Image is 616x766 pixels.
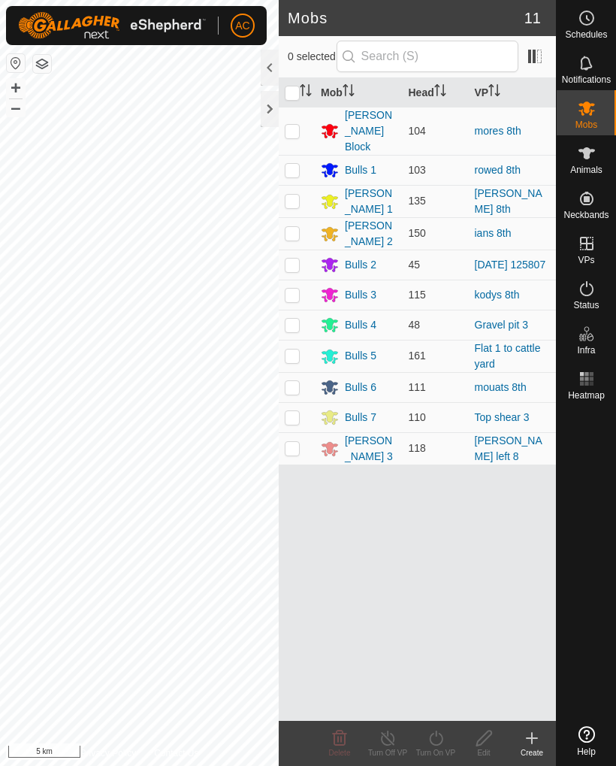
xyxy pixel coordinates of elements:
[409,164,426,176] span: 103
[345,186,397,217] div: [PERSON_NAME] 1
[345,348,376,364] div: Bulls 5
[475,187,542,215] a: [PERSON_NAME] 8th
[412,747,460,758] div: Turn On VP
[409,289,426,301] span: 115
[409,442,426,454] span: 118
[563,210,608,220] span: Neckbands
[235,18,249,34] span: AC
[315,78,403,107] th: Mob
[345,257,376,273] div: Bulls 2
[403,78,469,107] th: Head
[565,30,607,39] span: Schedules
[475,381,527,393] a: mouats 8th
[562,75,611,84] span: Notifications
[409,381,426,393] span: 111
[488,86,500,98] p-sorticon: Activate to sort
[568,391,605,400] span: Heatmap
[80,746,136,760] a: Privacy Policy
[577,346,595,355] span: Infra
[288,9,524,27] h2: Mobs
[300,86,312,98] p-sorticon: Activate to sort
[577,747,596,756] span: Help
[475,125,521,137] a: mores 8th
[288,49,337,65] span: 0 selected
[573,301,599,310] span: Status
[475,164,521,176] a: rowed 8th
[409,350,426,362] span: 161
[7,79,25,97] button: +
[345,218,397,250] div: [PERSON_NAME] 2
[475,227,512,239] a: ians 8th
[469,78,557,107] th: VP
[345,380,376,395] div: Bulls 6
[409,259,421,271] span: 45
[345,433,397,465] div: [PERSON_NAME] 3
[345,287,376,303] div: Bulls 3
[409,227,426,239] span: 150
[409,125,426,137] span: 104
[409,411,426,423] span: 110
[557,720,616,762] a: Help
[575,120,597,129] span: Mobs
[337,41,518,72] input: Search (S)
[18,12,206,39] img: Gallagher Logo
[345,410,376,425] div: Bulls 7
[570,165,602,174] span: Animals
[345,107,397,155] div: [PERSON_NAME] Block
[7,54,25,72] button: Reset Map
[578,256,594,265] span: VPs
[475,434,542,462] a: [PERSON_NAME] left 8
[364,747,412,758] div: Turn Off VP
[475,259,546,271] a: [DATE] 125807
[475,319,529,331] a: Gravel pit 3
[329,749,351,757] span: Delete
[434,86,446,98] p-sorticon: Activate to sort
[345,162,376,178] div: Bulls 1
[524,7,541,29] span: 11
[345,317,376,333] div: Bulls 4
[460,747,508,758] div: Edit
[475,411,530,423] a: Top shear 3
[33,55,51,73] button: Map Layers
[409,195,426,207] span: 135
[508,747,556,758] div: Create
[343,86,355,98] p-sorticon: Activate to sort
[154,746,198,760] a: Contact Us
[475,342,541,370] a: Flat 1 to cattle yard
[409,319,421,331] span: 48
[7,98,25,117] button: –
[475,289,520,301] a: kodys 8th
